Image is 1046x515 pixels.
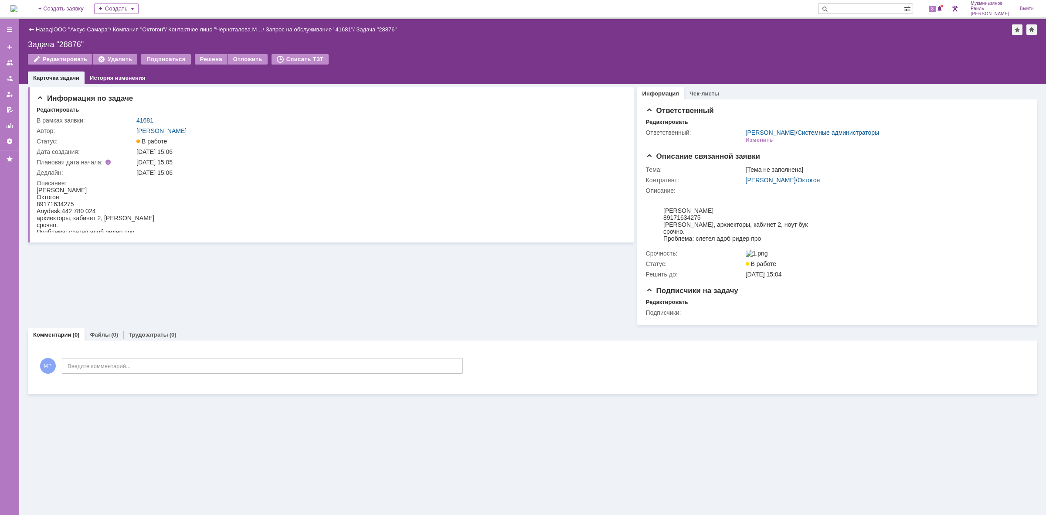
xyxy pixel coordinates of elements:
[10,5,17,12] img: logo
[40,358,56,374] span: МР
[646,152,760,160] span: Описание связанной заявки
[136,117,153,124] a: 41681
[798,129,880,136] a: Системные администраторы
[646,119,688,126] div: Редактировать
[136,159,619,166] div: [DATE] 15:05
[90,75,145,81] a: История изменения
[646,309,744,316] div: Подписчики:
[3,40,17,54] a: Создать заявку
[25,21,59,28] span: 442 780 024
[746,166,1023,173] div: [Тема не заполнена]
[33,75,79,81] a: Карточка задачи
[971,11,1009,17] span: [PERSON_NAME]
[646,166,744,173] div: Тема:
[950,3,960,14] a: Перейти в интерфейс администратора
[929,6,937,12] span: 8
[904,4,913,12] span: Расширенный поиск
[37,180,621,187] div: Описание:
[746,177,1023,184] div: /
[266,26,353,33] a: Запрос на обслуживание "41681"
[17,13,162,20] div: [PERSON_NAME]
[3,119,17,133] a: Отчеты
[266,26,357,33] div: /
[28,40,1037,49] div: Задача "28876"
[168,26,262,33] a: Контактное лицо "Черноталова М…
[1026,24,1037,35] div: Сделать домашней страницей
[54,26,110,33] a: ООО "Аксус-Самара"
[746,260,776,267] span: В работе
[746,129,880,136] div: /
[90,331,110,338] a: Файлы
[1012,24,1022,35] div: Добавить в избранное
[3,72,17,85] a: Заявки в моей ответственности
[168,26,266,33] div: /
[136,169,619,176] div: [DATE] 15:06
[3,56,17,70] a: Заявки на командах
[746,250,768,257] img: 1.png
[746,271,782,278] span: [DATE] 15:04
[746,129,796,136] a: [PERSON_NAME]
[136,127,187,134] a: [PERSON_NAME]
[37,148,135,155] div: Дата создания:
[646,106,714,115] span: Ответственный
[17,20,162,27] div: 89171634275
[646,129,744,136] div: Ответственный:
[3,103,17,117] a: Мои согласования
[73,331,80,338] div: (0)
[33,331,71,338] a: Комментарии
[111,331,118,338] div: (0)
[113,26,168,33] div: /
[646,299,688,306] div: Редактировать
[746,136,773,143] div: Изменить
[3,134,17,148] a: Настройки
[646,177,744,184] div: Контрагент:
[646,260,744,267] div: Статус:
[17,34,162,41] div: срочно.
[646,187,1025,194] div: Описание:
[746,177,796,184] a: [PERSON_NAME]
[3,87,17,101] a: Мои заявки
[129,331,168,338] a: Трудозатраты
[136,148,619,155] div: [DATE] 15:06
[113,26,165,33] a: Компания "Октогон"
[37,94,133,102] span: Информация по задаче
[646,271,744,278] div: Решить до:
[357,26,397,33] div: Задача "28876"
[37,106,79,113] div: Редактировать
[646,250,744,257] div: Срочность:
[52,26,53,32] div: |
[646,286,738,295] span: Подписчики на задачу
[971,6,1009,11] span: Раиль
[37,117,135,124] div: В рамках заявки:
[136,138,167,145] span: В работе
[37,169,135,176] div: Дедлайн:
[170,331,177,338] div: (0)
[36,26,52,33] a: Назад
[10,5,17,12] a: Перейти на домашнюю страницу
[689,90,719,97] a: Чек-листы
[642,90,679,97] a: Информация
[37,138,135,145] div: Статус:
[54,26,113,33] div: /
[37,159,124,166] div: Плановая дата начала:
[37,127,135,134] div: Автор:
[17,27,162,34] div: [PERSON_NAME], архиекторы, кабинет 2, ноут бук
[94,3,139,14] div: Создать
[17,41,162,48] div: Проблема: слетел адоб ридер про
[971,1,1009,6] span: Мукминьзянов
[798,177,820,184] a: Октогон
